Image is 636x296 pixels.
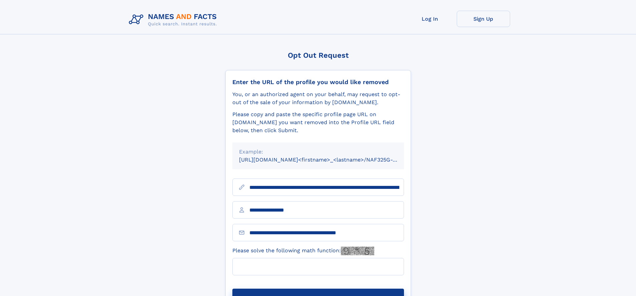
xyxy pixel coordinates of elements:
[225,51,411,59] div: Opt Out Request
[232,110,404,134] div: Please copy and paste the specific profile page URL on [DOMAIN_NAME] you want removed into the Pr...
[126,11,222,29] img: Logo Names and Facts
[232,90,404,106] div: You, or an authorized agent on your behalf, may request to opt-out of the sale of your informatio...
[232,247,374,255] label: Please solve the following math function:
[232,78,404,86] div: Enter the URL of the profile you would like removed
[239,157,417,163] small: [URL][DOMAIN_NAME]<firstname>_<lastname>/NAF325G-xxxxxxxx
[457,11,510,27] a: Sign Up
[239,148,397,156] div: Example:
[403,11,457,27] a: Log In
